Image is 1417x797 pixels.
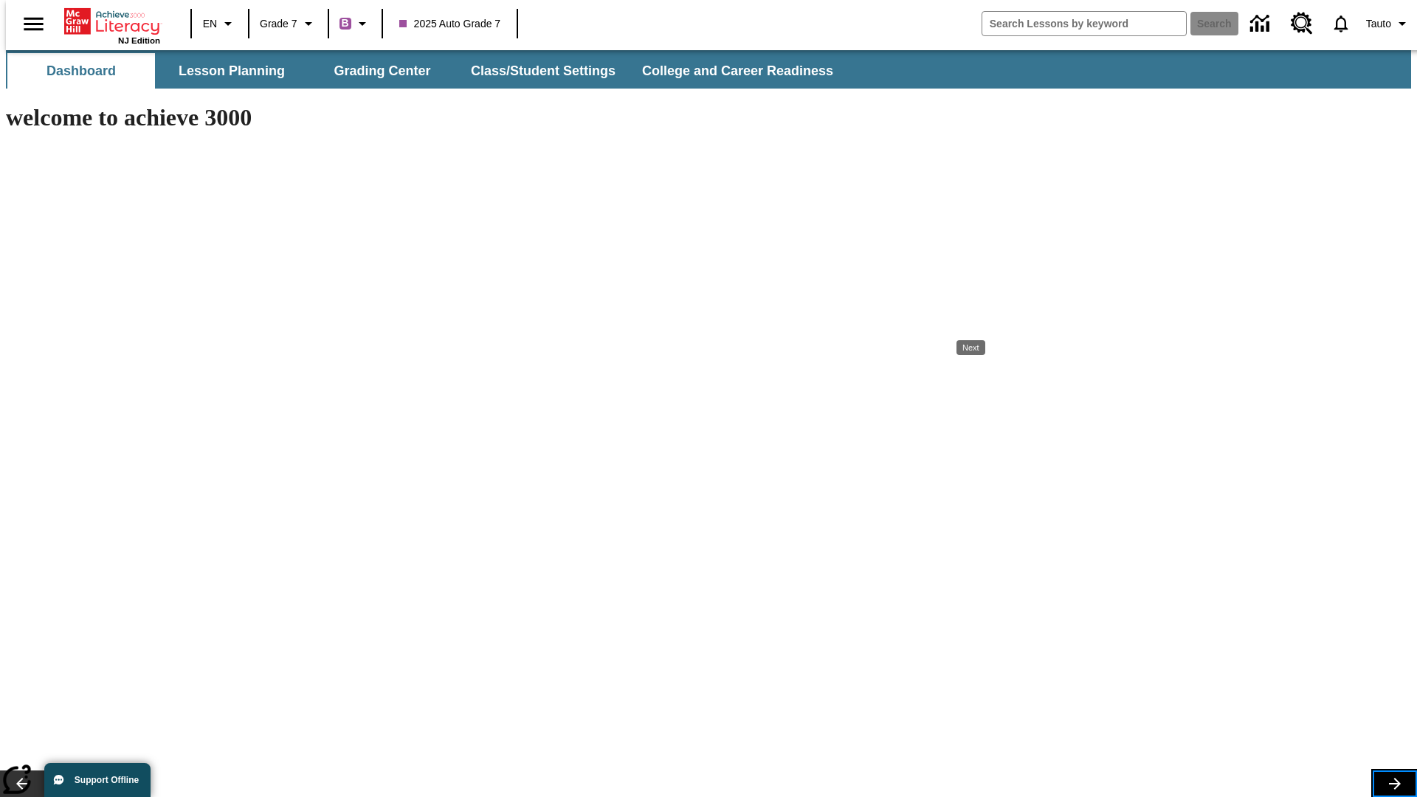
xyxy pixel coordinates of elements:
span: 2025 Auto Grade 7 [399,16,501,32]
button: Open side menu [12,2,55,46]
span: Support Offline [75,775,139,785]
button: Boost Class color is purple. Change class color [334,10,377,37]
div: SubNavbar [6,53,847,89]
div: Next [956,340,985,355]
a: Notifications [1322,4,1360,43]
h1: welcome to achieve 3000 [6,104,987,131]
button: Support Offline [44,763,151,797]
button: Grade: Grade 7, Select a grade [254,10,323,37]
div: Home [64,5,160,45]
span: EN [203,16,217,32]
body: Maximum 600 characters Press Escape to exit toolbar Press Alt + F10 to reach toolbar [6,12,216,25]
a: Data Center [1241,4,1282,44]
button: College and Career Readiness [630,53,845,89]
input: search field [982,12,1186,35]
button: Lesson carousel, Next [1373,770,1417,797]
a: Home [64,7,160,36]
div: SubNavbar [6,50,1411,89]
button: Class/Student Settings [459,53,627,89]
button: Dashboard [7,53,155,89]
button: Lesson Planning [158,53,306,89]
span: NJ Edition [118,36,160,45]
a: Resource Center, Will open in new tab [1282,4,1322,44]
button: Language: EN, Select a language [196,10,244,37]
span: B [342,14,349,32]
span: Tauto [1366,16,1391,32]
span: Grade 7 [260,16,297,32]
button: Grading Center [308,53,456,89]
button: Profile/Settings [1360,10,1417,37]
